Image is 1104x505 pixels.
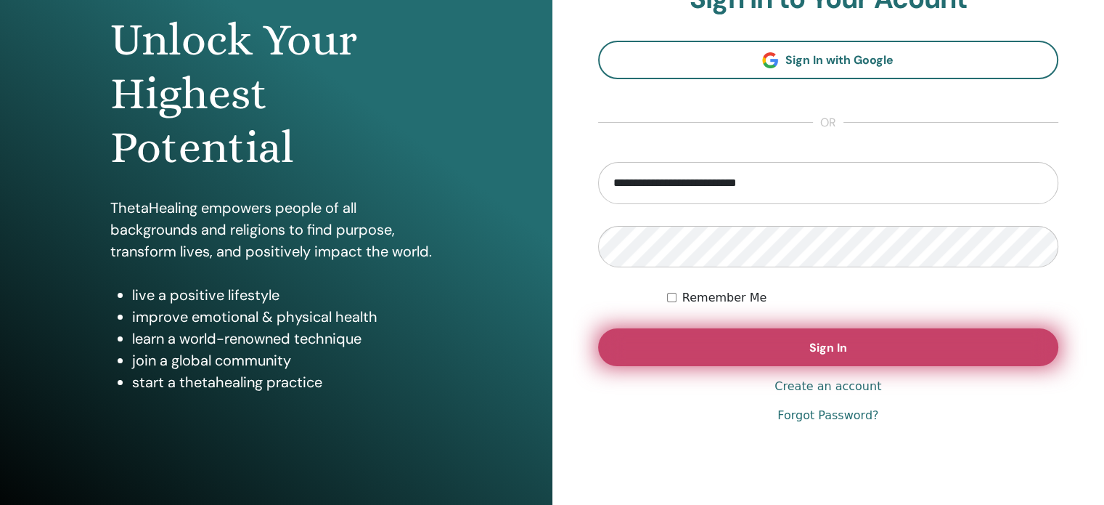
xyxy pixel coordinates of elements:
span: Sign In [809,340,847,355]
h1: Unlock Your Highest Potential [110,13,442,175]
a: Forgot Password? [777,407,878,424]
li: learn a world-renowned technique [132,328,442,350]
p: ThetaHealing empowers people of all backgrounds and religions to find purpose, transform lives, a... [110,197,442,262]
li: improve emotional & physical health [132,306,442,328]
span: or [813,114,843,132]
a: Create an account [774,378,881,395]
a: Sign In with Google [598,41,1059,79]
label: Remember Me [682,289,767,307]
div: Keep me authenticated indefinitely or until I manually logout [667,289,1058,307]
li: start a thetahealing practice [132,371,442,393]
li: live a positive lifestyle [132,284,442,306]
button: Sign In [598,328,1059,366]
li: join a global community [132,350,442,371]
span: Sign In with Google [785,52,894,68]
